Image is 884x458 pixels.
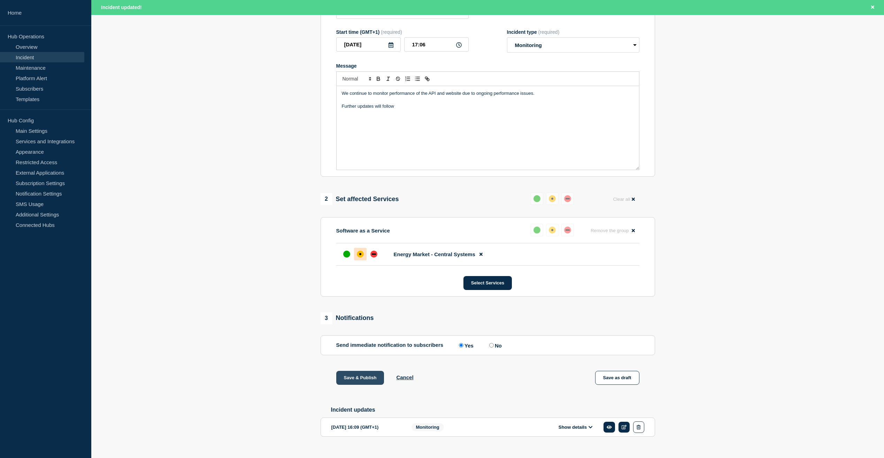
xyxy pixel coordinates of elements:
button: Save as draft [595,371,639,385]
div: affected [357,251,364,258]
span: Energy Market - Central Systems [394,251,475,257]
button: Toggle ordered list [403,75,413,83]
button: Cancel [396,374,413,380]
div: Message [336,63,639,69]
button: Toggle strikethrough text [393,75,403,83]
button: Select Services [463,276,512,290]
input: No [489,343,494,348]
div: down [564,195,571,202]
span: Monitoring [412,423,444,431]
input: HH:MM [404,37,469,52]
select: Incident type [507,37,639,53]
span: Font size [339,75,374,83]
span: Remove the group [591,228,629,233]
div: Start time (GMT+1) [336,29,469,35]
div: up [343,251,350,258]
span: (required) [538,29,560,35]
input: Yes [459,343,463,348]
label: No [487,342,502,349]
div: Set affected Services [321,193,399,205]
button: Save & Publish [336,371,384,385]
button: down [561,192,574,205]
div: up [533,195,540,202]
button: affected [546,192,559,205]
input: YYYY-MM-DD [336,37,401,52]
div: Notifications [321,312,374,324]
button: up [531,192,543,205]
div: [DATE] 16:09 (GMT+1) [331,421,401,433]
div: affected [549,227,556,234]
button: up [531,224,543,236]
p: Software as a Service [336,228,390,234]
label: Yes [457,342,474,349]
p: Further updates will follow [342,103,634,109]
button: Remove the group [586,224,639,237]
div: down [564,227,571,234]
button: Toggle italic text [383,75,393,83]
button: Clear all [609,192,639,206]
button: Toggle bold text [374,75,383,83]
div: affected [549,195,556,202]
span: (required) [381,29,402,35]
div: up [533,227,540,234]
div: Send immediate notification to subscribers [336,342,639,349]
span: Incident updated! [101,5,142,10]
button: down [561,224,574,236]
button: affected [546,224,559,236]
span: 2 [321,193,332,205]
p: Send immediate notification to subscribers [336,342,444,349]
h2: Incident updates [331,407,655,413]
p: We continue to monitor performance of the API and website due to ongoing performance issues. [342,90,634,97]
button: Show details [556,424,595,430]
span: 3 [321,312,332,324]
div: Incident type [507,29,639,35]
button: Toggle bulleted list [413,75,422,83]
button: Toggle link [422,75,432,83]
button: Close banner [868,3,877,12]
div: Message [337,86,639,170]
div: down [370,251,377,258]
